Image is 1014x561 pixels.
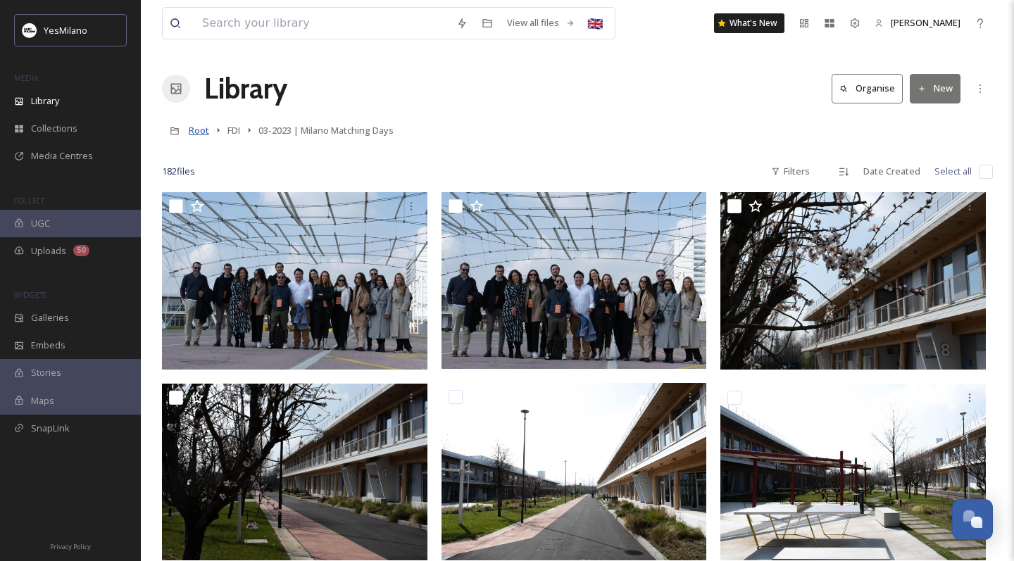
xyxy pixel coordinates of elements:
[258,124,394,137] span: 03-2023 | Milano Matching Days
[31,149,93,163] span: Media Centres
[31,394,54,408] span: Maps
[764,158,817,185] div: Filters
[14,289,46,300] span: WIDGETS
[934,165,972,178] span: Select all
[832,74,903,103] button: Organise
[44,24,87,37] span: YesMilano
[714,13,784,33] a: What's New
[31,422,70,435] span: SnapLink
[31,217,50,230] span: UGC
[910,74,960,103] button: New
[582,11,608,36] div: 🇬🇧
[868,9,968,37] a: [PERSON_NAME]
[162,383,427,560] img: 09-10_03_edit-56.jpg
[162,192,427,370] img: 09-10_03_edit-59.jpg
[720,383,986,560] img: 09-10_03_edit-54.jpg
[31,339,65,352] span: Embeds
[50,537,91,554] a: Privacy Policy
[31,94,59,108] span: Library
[23,23,37,37] img: Logo%20YesMilano%40150x.png
[31,244,66,258] span: Uploads
[832,74,910,103] a: Organise
[227,122,240,139] a: FDI
[720,192,986,370] img: 09-10_03_edit-57.jpg
[14,195,44,206] span: COLLECT
[856,158,927,185] div: Date Created
[31,122,77,135] span: Collections
[31,311,69,324] span: Galleries
[500,9,582,37] a: View all files
[195,8,449,39] input: Search your library
[50,542,91,551] span: Privacy Policy
[442,383,707,560] img: 09-10_03_edit-55.jpg
[442,192,707,370] img: 09-10_03_edit-58.jpg
[162,165,195,178] span: 182 file s
[258,122,394,139] a: 03-2023 | Milano Matching Days
[189,124,209,137] span: Root
[952,499,993,540] button: Open Chat
[189,122,209,139] a: Root
[891,16,960,29] span: [PERSON_NAME]
[14,73,39,83] span: MEDIA
[31,366,61,379] span: Stories
[73,245,89,256] div: 50
[227,124,240,137] span: FDI
[204,68,287,110] a: Library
